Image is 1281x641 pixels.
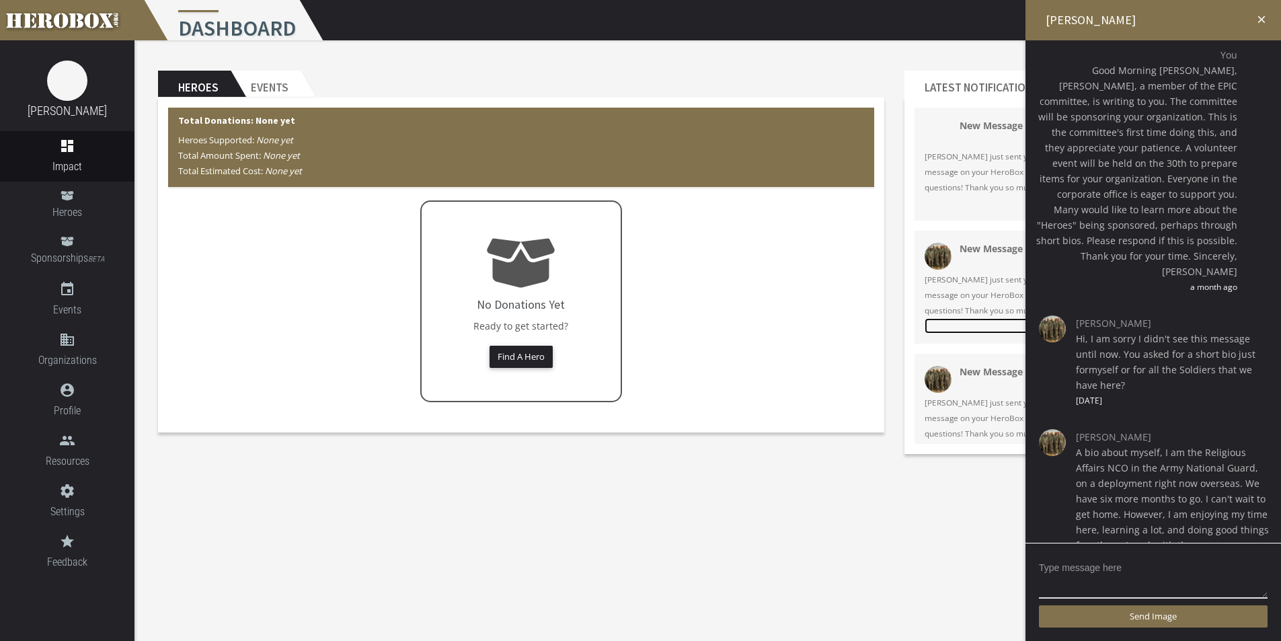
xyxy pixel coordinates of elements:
div: Total Donations: None yet [168,108,874,187]
p: Ready to get started? [463,318,578,334]
span: Good Morning [PERSON_NAME], [PERSON_NAME], a member of the EPIC committee, is writing to you. The... [1036,63,1237,279]
img: 34053-202506240840400400.png [925,243,952,270]
h2: Events [231,71,301,98]
strong: New Message on Herobox [960,365,1081,378]
a: Open Chat [925,318,1237,334]
i: None yet [263,149,300,161]
h2: Heroes [158,71,231,98]
span: Send Image [1130,610,1177,622]
span: You [1036,47,1237,63]
a: Open Chat [925,441,1237,457]
span: [PERSON_NAME] just sent you a new message on Herobox. You can view your message on your HeroBox p... [925,149,1237,195]
span: [PERSON_NAME] just sent you a new message on Herobox. You can view your message on your HeroBox p... [925,395,1237,441]
strong: New Message on Herobox [960,242,1081,255]
img: image [47,61,87,101]
span: [PERSON_NAME] just sent you a new message on Herobox. You can view your message on your HeroBox p... [925,272,1237,318]
i: close [1255,13,1268,26]
i: None yet [256,134,293,146]
b: Total Donations: None yet [178,114,295,126]
small: BETA [88,255,104,264]
span: Heroes Supported: [178,134,293,146]
img: image [1039,315,1066,342]
span: [PERSON_NAME] [1076,429,1271,445]
img: image [1247,47,1274,74]
span: [DATE] [1076,393,1271,408]
i: None yet [265,165,302,177]
img: 34096-202508072050500400.png [925,120,952,147]
strong: New Message on Herobox [960,119,1081,132]
span: Total Estimated Cost: [178,165,302,177]
span: a month ago [1036,279,1237,295]
a: Open Chat [925,195,1237,211]
span: Total Amount Spent: [178,149,300,161]
img: 34053-202506240840400400.png [925,366,952,393]
h4: No Donations Yet [477,298,565,311]
i: dashboard [59,138,75,154]
span: Hi, I am sorry I didn't see this message until now. You asked for a short bio just formyself or f... [1076,331,1271,393]
span: [PERSON_NAME] [1076,315,1271,331]
span: A bio about myself, I am the Religious Affairs NCO in the Army National Guard, on a deployment ri... [1076,445,1271,599]
h2: Latest Notifications [904,71,1051,98]
button: Find A Hero [490,346,553,368]
img: image [1039,429,1066,456]
a: [PERSON_NAME] [28,104,107,118]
